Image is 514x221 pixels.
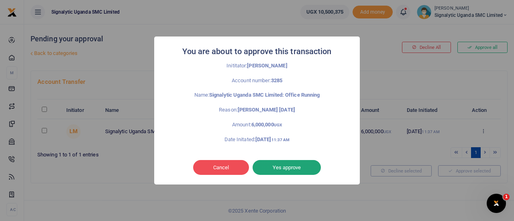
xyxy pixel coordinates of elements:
iframe: Intercom live chat [487,194,506,213]
p: Inititator: [172,62,342,70]
p: Amount: [172,121,342,129]
h2: You are about to approve this transaction [182,45,331,59]
small: 11:37 AM [271,138,290,142]
strong: [DATE] [255,136,290,142]
button: Yes approve [253,160,321,175]
strong: 3285 [271,77,282,83]
strong: 6,000,000 [251,122,282,128]
strong: Signalytic Uganda SMC Limited: Office Running [209,92,320,98]
strong: [PERSON_NAME] [DATE] [238,107,295,113]
small: UGX [274,123,282,127]
button: Cancel [193,160,249,175]
strong: [PERSON_NAME] [247,63,287,69]
p: Name: [172,91,342,99]
p: Account number: [172,77,342,85]
p: Reason: [172,106,342,114]
span: 1 [503,194,510,200]
p: Date Initated: [172,136,342,144]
